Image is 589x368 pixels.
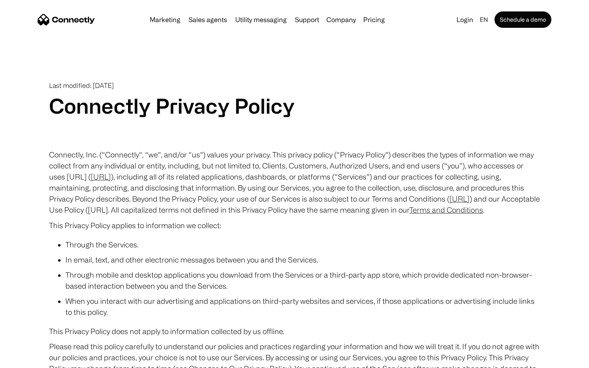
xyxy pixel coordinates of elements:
[292,16,322,23] a: Support
[326,14,356,25] div: Company
[49,118,540,130] p: ‍
[49,82,540,90] p: Last modified: [DATE]
[450,195,470,203] a: [URL]
[480,14,488,25] div: en
[65,296,540,318] li: When you interact with our advertising and applications on third-party websites and services, if ...
[49,134,540,145] p: ‍
[49,326,540,337] p: This Privacy Policy does not apply to information collected by us offline.
[65,239,540,250] li: Through the Services.
[16,354,49,365] ul: Language list
[185,16,230,23] a: Sales agents
[91,173,111,181] a: [URL]
[49,220,540,231] p: This Privacy Policy applies to information we collect:
[495,11,551,28] a: Schedule a demo
[360,16,388,23] a: Pricing
[8,353,49,365] aside: Language selected: English
[232,16,290,23] a: Utility messaging
[49,94,540,118] h1: Connectly Privacy Policy
[146,16,184,23] a: Marketing
[65,269,540,292] li: Through mobile and desktop applications you download from the Services or a third-party app store...
[409,206,483,214] a: Terms and Conditions
[453,14,477,25] a: Login
[49,149,540,215] p: Connectly, Inc. (“Connectly”, “we”, and/or “us”) values your privacy. This privacy policy (“Priva...
[65,254,540,265] li: In email, text, and other electronic messages between you and the Services.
